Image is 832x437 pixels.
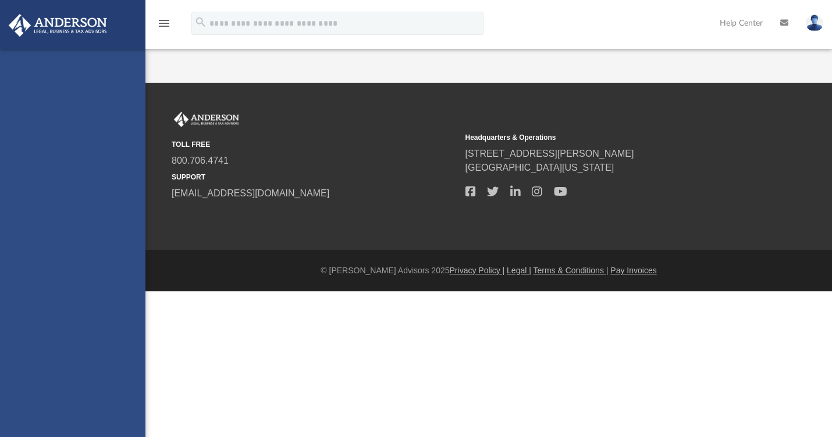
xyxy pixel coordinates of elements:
img: Anderson Advisors Platinum Portal [172,112,241,127]
small: TOLL FREE [172,139,457,150]
div: © [PERSON_NAME] Advisors 2025 [145,265,832,277]
a: [STREET_ADDRESS][PERSON_NAME] [465,149,634,158]
i: menu [157,16,171,30]
small: SUPPORT [172,172,457,182]
a: [EMAIL_ADDRESS][DOMAIN_NAME] [172,188,329,198]
a: 800.706.4741 [172,156,229,165]
img: Anderson Advisors Platinum Portal [5,14,111,37]
i: search [194,16,207,29]
a: menu [157,22,171,30]
a: Privacy Policy | [450,266,505,275]
a: Terms & Conditions | [534,266,609,275]
a: [GEOGRAPHIC_DATA][US_STATE] [465,163,614,172]
a: Legal | [507,266,531,275]
small: Headquarters & Operations [465,132,751,143]
a: Pay Invoices [610,266,656,275]
img: User Pic [806,15,823,31]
